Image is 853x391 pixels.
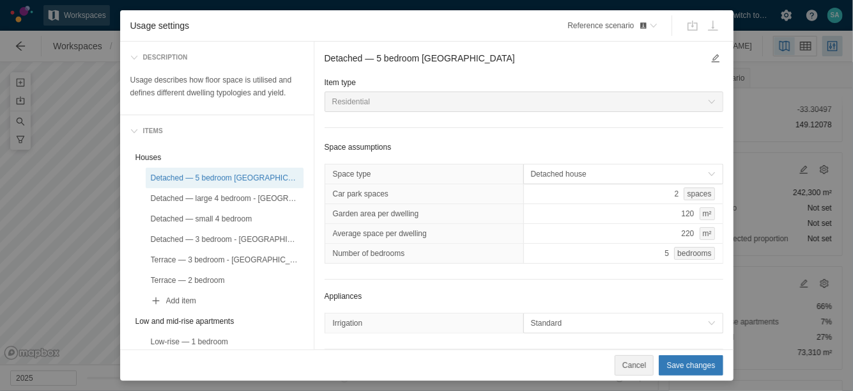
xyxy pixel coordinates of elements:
div: Description [138,52,188,63]
strong: Appliances [325,292,362,301]
div: Add item [146,291,304,311]
div: Description [125,47,309,68]
div: Terrace — 3 bedroom - [GEOGRAPHIC_DATA] [151,253,298,266]
strong: Space assumptions [325,143,392,152]
div: Items [138,125,163,137]
div: Detached — large 4 bedroom - [GEOGRAPHIC_DATA] [146,188,304,209]
div: Detached — small 4 bedroom [151,212,298,225]
div: Terrace — 2 bedroom [151,274,298,287]
div: Usage settings [120,10,734,381]
button: toggle menu [523,164,723,184]
span: Average space per dwelling [333,227,427,240]
span: Standard [531,317,708,330]
div: Add item [166,294,298,307]
p: Usage describes how floor space is utilised and defines different dwelling typologies and yield. [130,74,304,99]
span: Car park spaces [333,188,388,200]
div: 5bedrooms [523,243,723,264]
span: Space type [333,168,371,180]
span: Save changes [666,359,715,372]
div: Low-rise — 1 bedroom [146,331,304,352]
div: Detached — small 4 bedroom [146,209,304,229]
button: toggle menu [523,313,723,333]
div: Detached — 3 bedroom - [GEOGRAPHIC_DATA] [151,233,298,246]
button: Cancel [615,355,654,376]
div: Items [125,120,309,142]
button: Save changes [659,355,723,376]
span: bedrooms [677,248,711,259]
span: Irrigation [333,317,363,330]
div: Houses [135,151,298,164]
div: Terrace — 3 bedroom - [GEOGRAPHIC_DATA] [146,250,304,270]
label: Item type [325,78,356,87]
div: 120m² [523,203,723,224]
button: Reference scenario [564,15,661,36]
div: Low-rise — 1 bedroom [151,335,298,348]
span: Number of bedrooms [333,247,405,260]
div: 2spaces [523,184,723,204]
span: m² [703,228,712,239]
textarea: Detached — 5 bedroom [GEOGRAPHIC_DATA] [325,51,703,66]
span: Detached house [531,168,708,180]
div: Detached — 5 bedroom [GEOGRAPHIC_DATA] [146,168,304,188]
div: Detached — large 4 bedroom - [GEOGRAPHIC_DATA] [151,192,298,205]
div: Detached — 3 bedroom - [GEOGRAPHIC_DATA] [146,229,304,250]
span: Garden area per dwelling [333,207,419,220]
span: spaces [687,188,711,200]
div: 220m² [523,223,723,244]
div: Detached — 5 bedroom [GEOGRAPHIC_DATA] [151,172,298,184]
span: Cancel [622,359,646,372]
div: Low and mid-rise apartments [135,315,298,328]
div: Low and mid-rise apartments [130,311,304,331]
div: Houses [130,147,304,168]
span: Usage settings [120,19,554,33]
span: m² [703,208,712,219]
span: Reference scenario [567,19,647,32]
div: Terrace — 2 bedroom [146,270,304,291]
